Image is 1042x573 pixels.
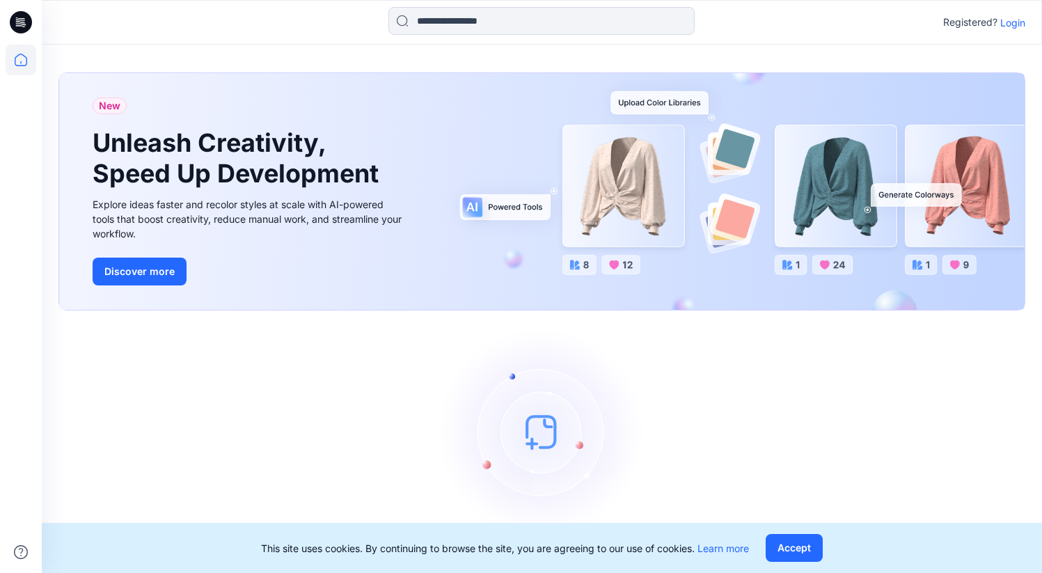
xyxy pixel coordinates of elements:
[93,128,385,188] h1: Unleash Creativity, Speed Up Development
[99,97,120,114] span: New
[93,258,406,285] a: Discover more
[261,541,749,556] p: This site uses cookies. By continuing to browse the site, you are agreeing to our use of cookies.
[766,534,823,562] button: Accept
[93,197,406,241] div: Explore ideas faster and recolor styles at scale with AI-powered tools that boost creativity, red...
[697,542,749,554] a: Learn more
[438,327,647,536] img: empty-state-image.svg
[93,258,187,285] button: Discover more
[1000,15,1025,30] p: Login
[943,14,997,31] p: Registered?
